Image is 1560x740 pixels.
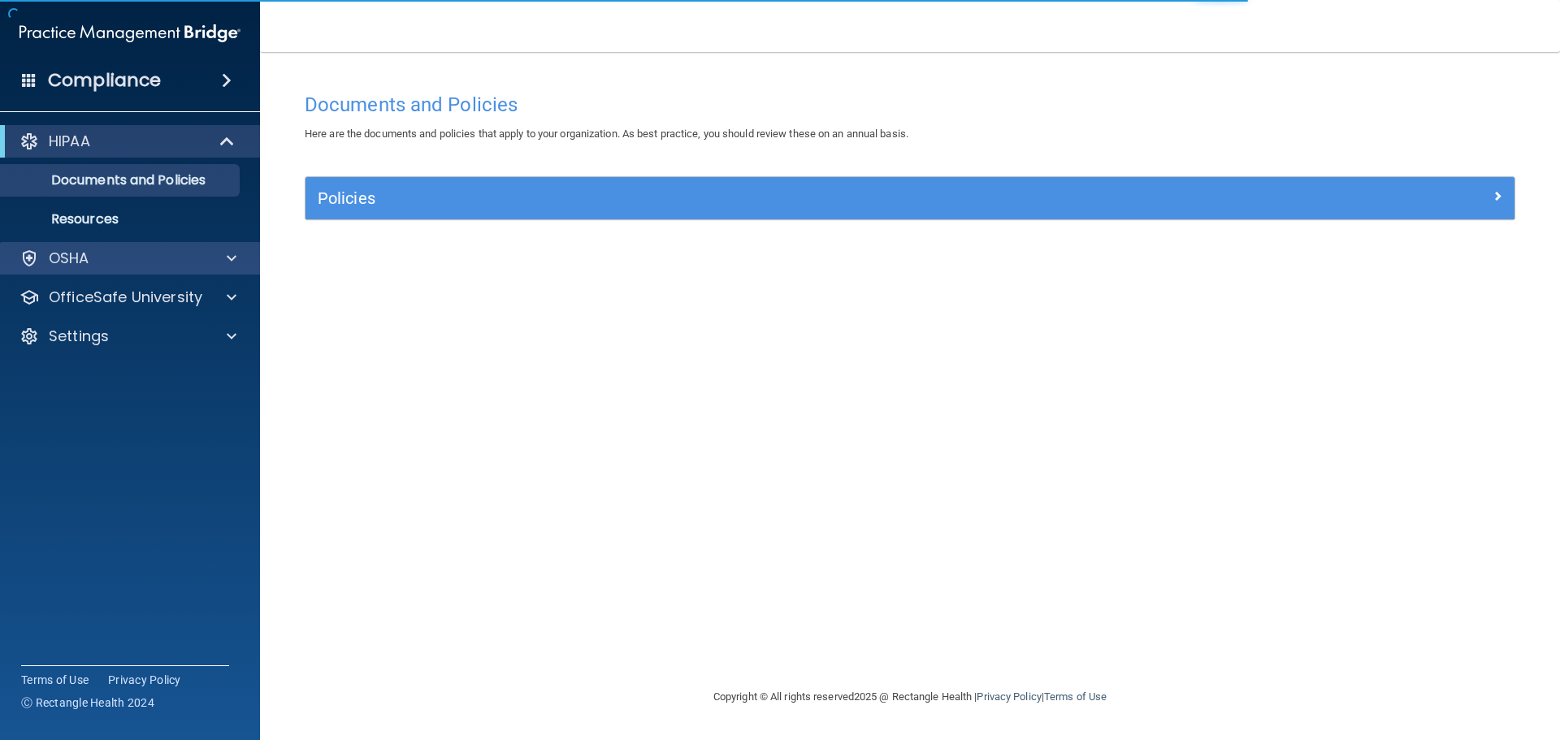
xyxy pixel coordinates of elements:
a: Terms of Use [1044,690,1107,703]
h5: Policies [318,189,1200,207]
span: Ⓒ Rectangle Health 2024 [21,695,154,711]
span: Here are the documents and policies that apply to your organization. As best practice, you should... [305,128,908,140]
a: Terms of Use [21,672,89,688]
a: Privacy Policy [108,672,181,688]
a: OSHA [19,249,236,268]
p: Settings [49,327,109,346]
img: PMB logo [19,17,240,50]
div: Copyright © All rights reserved 2025 @ Rectangle Health | | [613,671,1207,723]
p: Documents and Policies [11,172,232,188]
a: OfficeSafe University [19,288,236,307]
a: HIPAA [19,132,236,151]
h4: Documents and Policies [305,94,1515,115]
a: Privacy Policy [977,690,1041,703]
p: OSHA [49,249,89,268]
a: Settings [19,327,236,346]
h4: Compliance [48,69,161,92]
a: Policies [318,185,1502,211]
p: OfficeSafe University [49,288,202,307]
p: HIPAA [49,132,90,151]
p: Resources [11,211,232,227]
